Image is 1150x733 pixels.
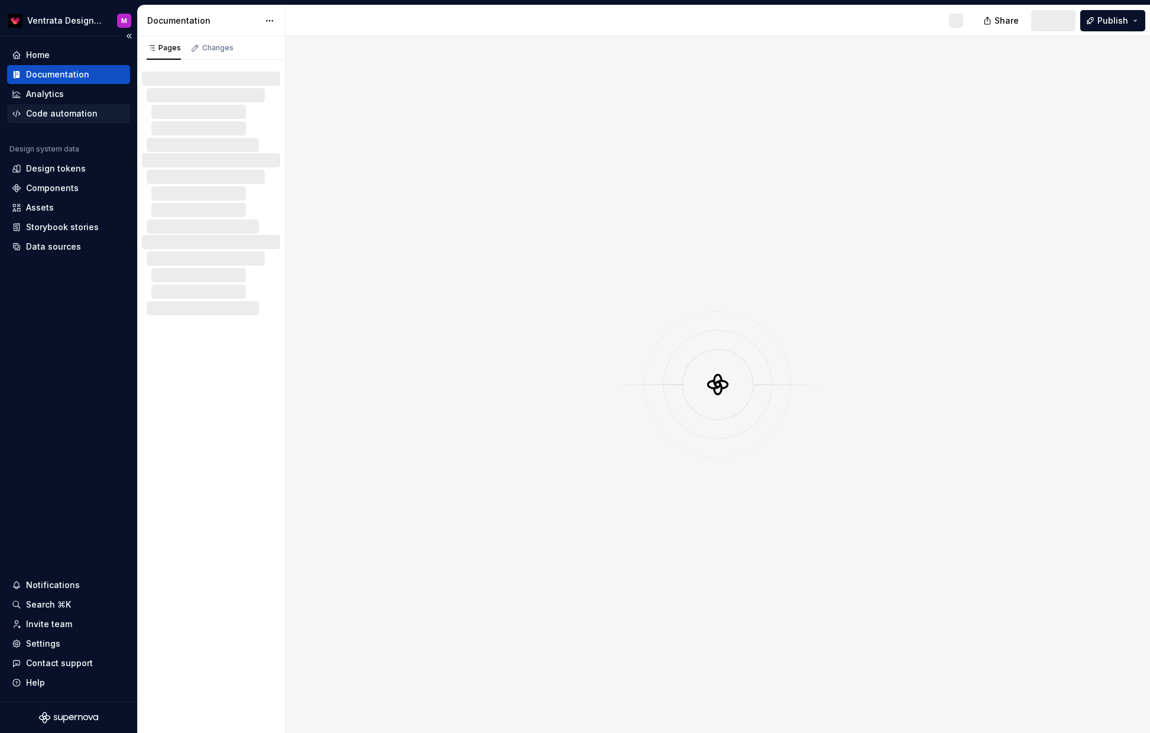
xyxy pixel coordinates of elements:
[26,599,71,611] div: Search ⌘K
[39,712,98,724] svg: Supernova Logo
[121,28,137,44] button: Collapse sidebar
[202,43,234,53] div: Changes
[7,576,130,595] button: Notifications
[7,104,130,123] a: Code automation
[8,14,22,28] img: 06e513e5-806f-4702-9513-c92ae22ea496.png
[7,595,130,614] button: Search ⌘K
[7,218,130,237] a: Storybook stories
[26,163,86,175] div: Design tokens
[27,15,103,27] div: Ventrata Design System
[7,46,130,64] a: Home
[26,69,89,80] div: Documentation
[7,634,130,653] a: Settings
[2,8,135,33] button: Ventrata Design SystemM
[147,15,259,27] div: Documentation
[977,10,1026,31] button: Share
[26,241,81,253] div: Data sources
[147,43,181,53] div: Pages
[1097,15,1128,27] span: Publish
[26,49,50,61] div: Home
[26,182,79,194] div: Components
[26,108,98,120] div: Code automation
[26,88,64,100] div: Analytics
[7,159,130,178] a: Design tokens
[26,638,60,650] div: Settings
[7,673,130,692] button: Help
[121,16,127,25] div: M
[994,15,1019,27] span: Share
[7,179,130,198] a: Components
[26,221,99,233] div: Storybook stories
[9,144,79,154] div: Design system data
[7,198,130,217] a: Assets
[26,657,93,669] div: Contact support
[7,237,130,256] a: Data sources
[7,654,130,673] button: Contact support
[7,615,130,634] a: Invite team
[26,202,54,214] div: Assets
[7,85,130,104] a: Analytics
[26,579,80,591] div: Notifications
[7,65,130,84] a: Documentation
[26,677,45,689] div: Help
[26,618,72,630] div: Invite team
[1080,10,1145,31] button: Publish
